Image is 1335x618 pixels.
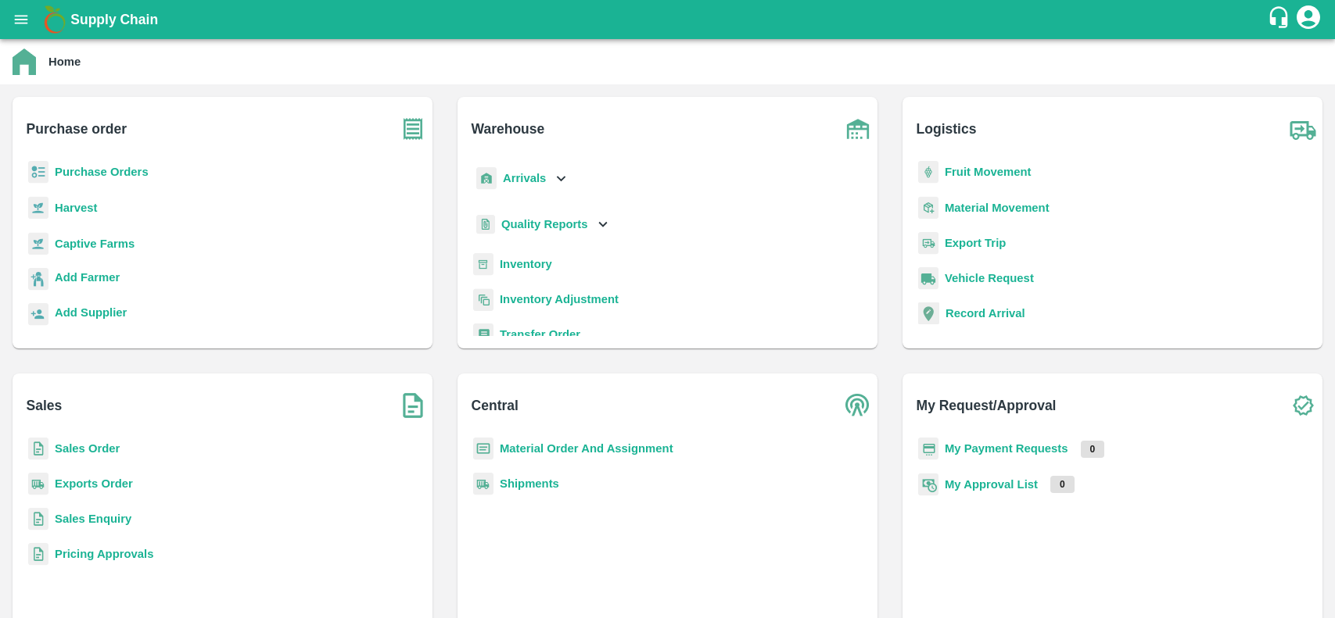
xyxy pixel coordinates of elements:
img: payment [918,438,938,460]
a: Export Trip [945,237,1006,249]
b: Logistics [917,118,977,140]
p: 0 [1081,441,1105,458]
a: Add Farmer [55,269,120,290]
img: purchase [393,109,432,148]
a: My Approval List [945,478,1038,491]
img: harvest [28,196,48,220]
div: Quality Reports [473,209,612,241]
div: Arrivals [473,161,570,196]
img: soSales [393,386,432,425]
img: logo [39,4,70,35]
a: Purchase Orders [55,166,149,178]
a: Sales Order [55,442,120,455]
a: Shipments [500,477,559,490]
img: harvest [28,232,48,255]
img: whArrival [476,167,497,190]
img: truck [1283,109,1322,148]
img: central [838,386,877,425]
div: customer-support [1267,5,1294,34]
img: sales [28,508,48,530]
button: open drawer [3,2,39,38]
div: account of current user [1294,3,1322,36]
img: farmer [28,268,48,291]
a: Inventory Adjustment [500,293,619,305]
a: Vehicle Request [945,272,1034,284]
a: Sales Enquiry [55,513,131,525]
img: inventory [473,288,493,311]
b: My Request/Approval [917,395,1057,416]
img: approval [918,473,938,496]
a: Material Order And Assignment [500,442,673,455]
img: fruit [918,161,938,184]
img: vehicle [918,267,938,290]
b: Central [472,395,519,416]
img: shipments [473,473,493,495]
img: material [918,196,938,220]
a: Material Movement [945,202,1050,214]
a: Harvest [55,202,97,214]
b: Supply Chain [70,12,158,27]
b: Sales [27,395,63,416]
a: Supply Chain [70,9,1267,30]
b: Warehouse [472,118,545,140]
a: Exports Order [55,477,133,490]
img: recordArrival [918,302,939,324]
img: shipments [28,473,48,495]
img: qualityReport [476,215,495,234]
a: Fruit Movement [945,166,1032,178]
img: sales [28,438,48,460]
img: whTransfer [473,323,493,346]
a: Pricing Approvals [55,548,153,560]
b: Home [48,55,81,68]
img: whInventory [473,253,493,276]
img: check [1283,386,1322,425]
a: Record Arrival [946,307,1025,320]
a: Add Supplier [55,304,127,325]
a: My Payment Requests [945,442,1068,455]
img: centralMaterial [473,438,493,460]
b: Add Supplier [55,306,127,319]
b: Purchase order [27,118,127,140]
b: Add Farmer [55,271,120,284]
b: Quality Reports [501,218,588,230]
img: delivery [918,232,938,255]
a: Captive Farms [55,238,135,250]
a: Transfer Order [500,328,580,341]
img: reciept [28,161,48,184]
a: Inventory [500,258,552,270]
img: sales [28,543,48,566]
img: home [13,48,36,75]
b: Arrivals [503,172,546,184]
p: 0 [1050,476,1075,493]
img: warehouse [838,109,877,148]
img: supplier [28,303,48,326]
